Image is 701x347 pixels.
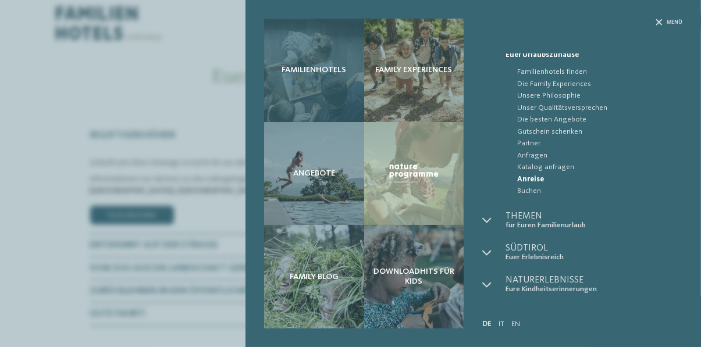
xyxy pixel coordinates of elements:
[364,225,464,328] a: Anreise zu den Familienhotels Südtirol Downloadhits für Kids
[517,114,682,126] span: Die besten Angebote
[506,66,682,78] a: Familienhotels finden
[264,225,364,328] a: Anreise zu den Familienhotels Südtirol Family Blog
[506,162,682,173] a: Katalog anfragen
[506,90,682,102] a: Unsere Philosophie
[517,138,682,149] span: Partner
[506,253,682,262] span: Euer Erlebnisreich
[506,276,682,285] span: Naturerlebnisse
[375,65,452,75] span: Family Experiences
[290,272,339,282] span: Family Blog
[282,65,346,75] span: Familienhotels
[364,19,464,122] a: Anreise zu den Familienhotels Südtirol Family Experiences
[264,122,364,226] a: Anreise zu den Familienhotels Südtirol Angebote
[506,221,682,230] span: für Euren Familienurlaub
[517,78,682,90] span: Die Family Experiences
[506,51,682,59] span: Euer Urlaubszuhause
[517,90,682,102] span: Unsere Philosophie
[517,162,682,173] span: Katalog anfragen
[499,320,504,328] a: IT
[517,126,682,138] span: Gutschein schenken
[506,102,682,114] a: Unser Qualitätsversprechen
[293,169,335,178] span: Angebote
[373,267,455,287] span: Downloadhits für Kids
[667,19,682,26] span: Menü
[517,102,682,114] span: Unser Qualitätsversprechen
[506,114,682,126] a: Die besten Angebote
[511,320,520,328] a: EN
[506,212,682,230] a: Themen für Euren Familienurlaub
[506,244,682,262] a: Südtirol Euer Erlebnisreich
[506,138,682,149] a: Partner
[264,19,364,122] a: Anreise zu den Familienhotels Südtirol Familienhotels
[506,126,682,138] a: Gutschein schenken
[517,150,682,162] span: Anfragen
[506,174,682,185] a: Anreise
[387,162,441,185] img: Nature Programme
[517,174,682,185] span: Anreise
[506,276,682,294] a: Naturerlebnisse Eure Kindheitserinnerungen
[482,320,492,328] a: DE
[517,66,682,78] span: Familienhotels finden
[506,185,682,197] a: Buchen
[506,78,682,90] a: Die Family Experiences
[517,185,682,197] span: Buchen
[364,122,464,226] a: Anreise zu den Familienhotels Südtirol Nature Programme
[506,285,682,294] span: Eure Kindheitserinnerungen
[506,212,682,221] span: Themen
[506,150,682,162] a: Anfragen
[506,244,682,253] span: Südtirol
